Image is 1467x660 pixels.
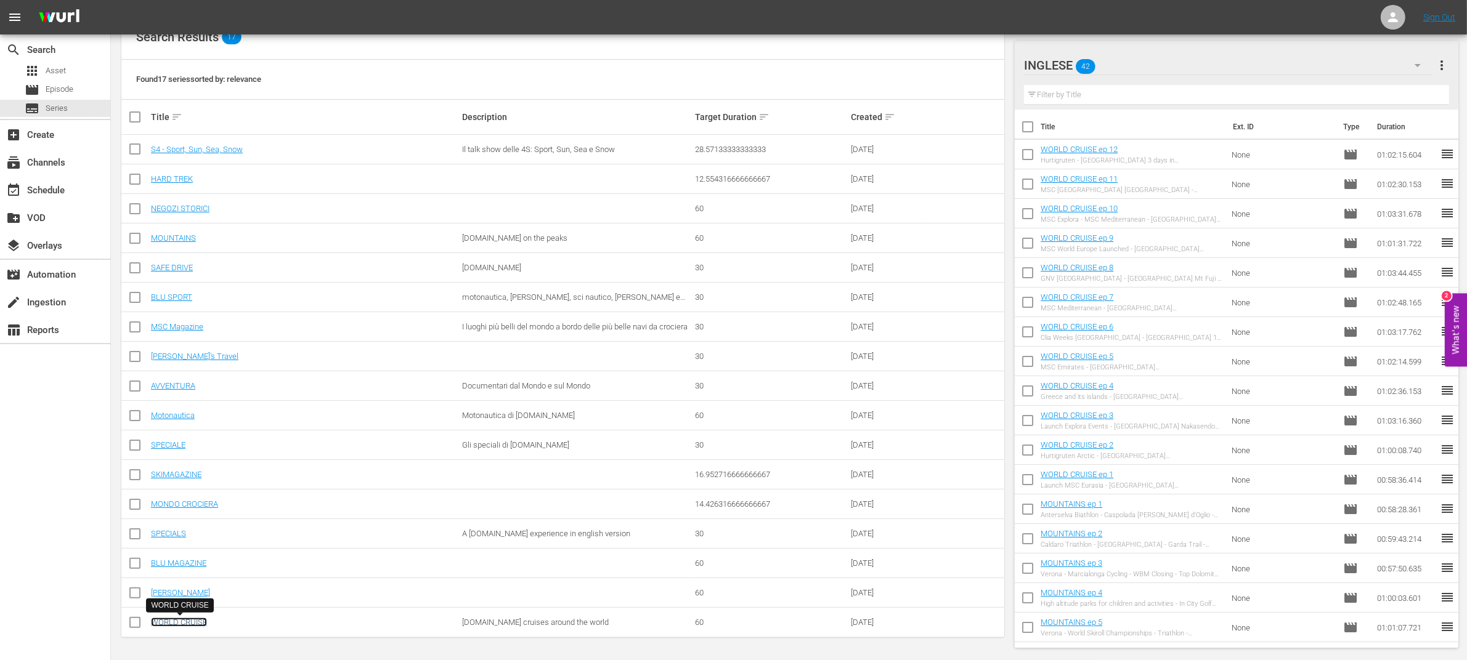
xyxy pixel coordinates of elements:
[151,233,196,243] a: MOUNTAINS
[1343,384,1358,398] span: Episode
[851,233,925,243] div: [DATE]
[851,292,925,302] div: [DATE]
[1440,531,1455,545] span: reorder
[1440,412,1455,427] span: reorder
[462,112,692,122] div: Description
[462,322,688,331] span: I luoghi più belli del mondo a bordo delle più belle navi da crociera
[884,111,895,123] span: sort
[1041,618,1102,627] a: MOUNTAINS ep 5
[151,600,208,611] div: WORLD CRUISE
[46,83,73,95] span: Episode
[1372,406,1440,435] td: 01:03:16.360
[1227,524,1338,553] td: None
[1440,383,1455,398] span: reorder
[25,63,39,78] span: Asset
[1041,411,1113,420] a: WORLD CRUISE ep 3
[851,618,925,627] div: [DATE]
[136,74,261,84] span: Found 17 series sorted by: relevance
[1225,110,1336,144] th: Ext. ID
[1343,295,1358,310] span: Episode
[1440,206,1455,220] span: reorder
[695,110,847,124] div: Target Duration
[851,174,925,183] div: [DATE]
[151,529,186,538] a: SPECIALS
[1343,620,1358,635] span: Episode
[1227,465,1338,494] td: None
[851,381,925,390] div: [DATE]
[1343,590,1358,605] span: Episode
[1343,206,1358,221] span: Episode
[1041,304,1222,312] div: MSC Mediterranean - [GEOGRAPHIC_DATA] [GEOGRAPHIC_DATA] - [GEOGRAPHIC_DATA] [GEOGRAPHIC_DATA]
[1041,470,1113,479] a: WORLD CRUISE ep 1
[851,263,925,272] div: [DATE]
[1343,413,1358,428] span: Episode
[1372,376,1440,406] td: 01:02:36.153
[1041,570,1222,578] div: Verona - Marcialonga Cycling - WBM Closing - Top Dolomites Campiglio - [GEOGRAPHIC_DATA]
[1372,613,1440,642] td: 01:01:07.721
[1227,435,1338,465] td: None
[1434,58,1449,73] span: more_vert
[695,411,847,420] div: 60
[1440,501,1455,516] span: reorder
[151,558,206,568] a: BLU MAGAZINE
[1227,228,1338,258] td: None
[1372,435,1440,465] td: 01:00:08.740
[1227,376,1338,406] td: None
[851,204,925,213] div: [DATE]
[1227,317,1338,347] td: None
[851,529,925,538] div: [DATE]
[1372,228,1440,258] td: 01:01:31.722
[6,183,21,198] span: Schedule
[1227,494,1338,524] td: None
[1041,481,1222,489] div: Launch MSC Eurasia - [GEOGRAPHIC_DATA] [GEOGRAPHIC_DATA] - Hurtigruten Arctic
[6,323,21,337] span: Reports
[151,292,192,302] a: BLU SPORT
[1041,145,1118,154] a: WORLD CRUISE ep 12
[6,211,21,225] span: VOD
[1227,169,1338,199] td: None
[1041,292,1113,302] a: WORLD CRUISE ep 7
[1372,524,1440,553] td: 00:59:43.214
[462,529,630,538] span: A [DOMAIN_NAME] experience in english version
[1372,465,1440,494] td: 00:58:36.414
[151,145,243,154] a: S4 - Sport, Sun, Sea, Snow
[1041,440,1113,449] a: WORLD CRUISE ep 2
[1440,265,1455,280] span: reorder
[695,263,847,272] div: 30
[1372,553,1440,583] td: 00:57:50.635
[1343,502,1358,517] span: Episode
[1372,140,1440,169] td: 01:02:15.604
[151,499,218,509] a: MONDO CROCIERA
[1041,215,1222,223] div: MSC Explora - MSC Mediterranean - [GEOGRAPHIC_DATA] 10 days itinerary
[46,102,68,115] span: Series
[222,30,242,44] span: 17
[6,155,21,170] span: Channels
[1041,529,1102,538] a: MOUNTAINS ep 2
[1434,50,1449,80] button: more_vert
[462,145,615,154] span: Il talk show delle 4S: Sport, Sun, Sea e Snow
[1440,235,1455,250] span: reorder
[695,352,847,361] div: 30
[462,440,569,449] span: Gli speciali di [DOMAIN_NAME]
[6,127,21,142] span: Create
[151,110,458,124] div: Title
[1041,381,1113,390] a: WORLD CRUISE ep 4
[1343,177,1358,191] span: Episode
[1227,553,1338,583] td: None
[1227,288,1338,317] td: None
[25,101,39,116] span: Series
[6,42,21,57] span: Search
[851,110,925,124] div: Created
[1440,324,1455,339] span: reorder
[1041,352,1113,361] a: WORLD CRUISE ep 5
[695,529,847,538] div: 30
[1440,147,1455,161] span: reorder
[136,30,219,44] span: Search Results
[151,322,203,331] a: MSC Magazine
[1343,531,1358,546] span: Episode
[30,3,89,32] img: ans4CAIJ8jUAAAAAAAAAAAAAAAAAAAAAAAAgQb4GAAAAAAAAAAAAAAAAAAAAAAAAJMjXAAAAAAAAAAAAAAAAAAAAAAAAgAT5G...
[1440,176,1455,191] span: reorder
[695,292,847,302] div: 30
[1372,317,1440,347] td: 01:03:17.762
[462,381,590,390] span: Documentari dal Mondo e sul Mondo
